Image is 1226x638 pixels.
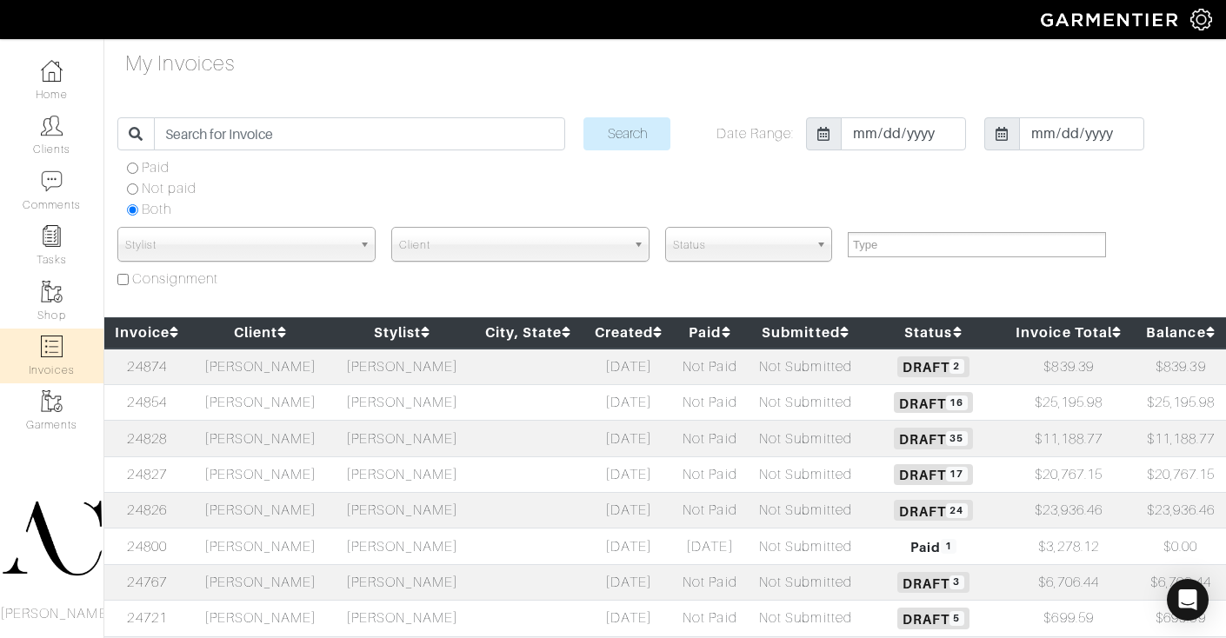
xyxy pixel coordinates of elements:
span: 35 [946,431,968,446]
span: 1 [941,539,956,554]
td: $699.59 [1002,601,1136,636]
span: Client [399,228,626,263]
td: [PERSON_NAME] [190,384,331,420]
td: $25,195.98 [1136,384,1226,420]
td: [PERSON_NAME] [190,493,331,528]
span: Stylist [125,228,352,263]
td: [DATE] [583,421,673,456]
a: Stylist [374,324,430,341]
span: 24 [946,503,968,518]
label: Paid [142,157,170,178]
span: Draft [894,500,973,521]
td: [PERSON_NAME] [190,421,331,456]
span: 16 [946,395,968,410]
td: [PERSON_NAME] [331,384,473,420]
img: orders-icon-0abe47150d42831381b5fb84f609e132dff9fe21cb692f30cb5eec754e2cba89.png [41,336,63,357]
td: [PERSON_NAME] [331,564,473,600]
td: Not Submitted [747,564,865,600]
td: Not Paid [673,493,746,528]
a: 24854 [127,395,166,410]
td: $23,936.46 [1136,493,1226,528]
a: Client [234,324,287,341]
a: 24826 [127,502,166,518]
img: dashboard-icon-dbcd8f5a0b271acd01030246c82b418ddd0df26cd7fceb0bd07c9910d44c42f6.png [41,60,63,82]
td: [PERSON_NAME] [331,421,473,456]
a: Invoice Total [1016,324,1122,341]
label: Not paid [142,178,197,199]
td: $11,188.77 [1136,421,1226,456]
td: [DATE] [673,528,746,564]
td: [DATE] [583,384,673,420]
td: $23,936.46 [1002,493,1136,528]
td: $6,706.44 [1136,564,1226,600]
a: Submitted [762,324,850,341]
label: Both [142,199,171,220]
td: $20,767.15 [1002,456,1136,492]
a: Invoice [115,324,179,341]
td: [PERSON_NAME] [190,601,331,636]
a: 24767 [127,575,166,590]
span: 2 [949,359,964,374]
label: Date Range: [716,123,795,144]
td: Not Paid [673,601,746,636]
td: Not Submitted [747,349,865,385]
a: 24721 [127,610,166,626]
td: $839.39 [1136,349,1226,385]
a: 24828 [127,431,166,447]
td: [DATE] [583,456,673,492]
td: $20,767.15 [1136,456,1226,492]
td: [PERSON_NAME] [331,601,473,636]
span: Draft [897,356,969,377]
span: 5 [949,611,964,626]
img: reminder-icon-8004d30b9f0a5d33ae49ab947aed9ed385cf756f9e5892f1edd6e32f2345188e.png [41,225,63,247]
img: garmentier-logo-header-white-b43fb05a5012e4ada735d5af1a66efaba907eab6374d6393d1fbf88cb4ef424d.png [1032,4,1190,35]
a: Paid [689,324,730,341]
td: $3,278.12 [1002,528,1136,564]
img: garments-icon-b7da505a4dc4fd61783c78ac3ca0ef83fa9d6f193b1c9dc38574b1d14d53ca28.png [41,281,63,302]
a: City, State [485,324,572,341]
a: 24874 [127,359,166,375]
td: [DATE] [583,493,673,528]
span: Draft [894,428,973,449]
input: Search for Invoice [154,117,565,150]
td: [PERSON_NAME] [331,528,473,564]
label: Consignment [132,269,219,289]
td: Not Submitted [747,456,865,492]
td: [DATE] [583,349,673,385]
span: Paid [905,535,961,556]
td: Not Paid [673,421,746,456]
a: Created [595,324,663,341]
input: Search [583,117,670,150]
a: 24800 [127,539,166,555]
td: [DATE] [583,601,673,636]
td: Not Submitted [747,384,865,420]
span: Draft [897,572,969,593]
img: clients-icon-6bae9207a08558b7cb47a8932f037763ab4055f8c8b6bfacd5dc20c3e0201464.png [41,115,63,136]
td: Not Paid [673,564,746,600]
img: garments-icon-b7da505a4dc4fd61783c78ac3ca0ef83fa9d6f193b1c9dc38574b1d14d53ca28.png [41,390,63,412]
td: Not Paid [673,384,746,420]
img: gear-icon-white-bd11855cb880d31180b6d7d6211b90ccbf57a29d726f0c71d8c61bd08dd39cc2.png [1190,9,1212,30]
td: [DATE] [583,564,673,600]
td: [PERSON_NAME] [331,456,473,492]
h4: My Invoices [125,51,236,76]
td: [PERSON_NAME] [331,349,473,385]
td: $0.00 [1136,528,1226,564]
td: Not Paid [673,456,746,492]
td: [PERSON_NAME] [331,493,473,528]
td: $699.59 [1136,601,1226,636]
td: Not Submitted [747,493,865,528]
a: Balance [1146,324,1215,341]
td: Not Submitted [747,601,865,636]
a: 24827 [127,467,166,482]
td: $6,706.44 [1002,564,1136,600]
div: Open Intercom Messenger [1167,579,1209,621]
td: $839.39 [1002,349,1136,385]
td: Not Submitted [747,528,865,564]
a: Status [904,324,962,341]
td: [PERSON_NAME] [190,456,331,492]
span: 17 [946,467,968,482]
td: [PERSON_NAME] [190,564,331,600]
td: [DATE] [583,528,673,564]
td: $11,188.77 [1002,421,1136,456]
